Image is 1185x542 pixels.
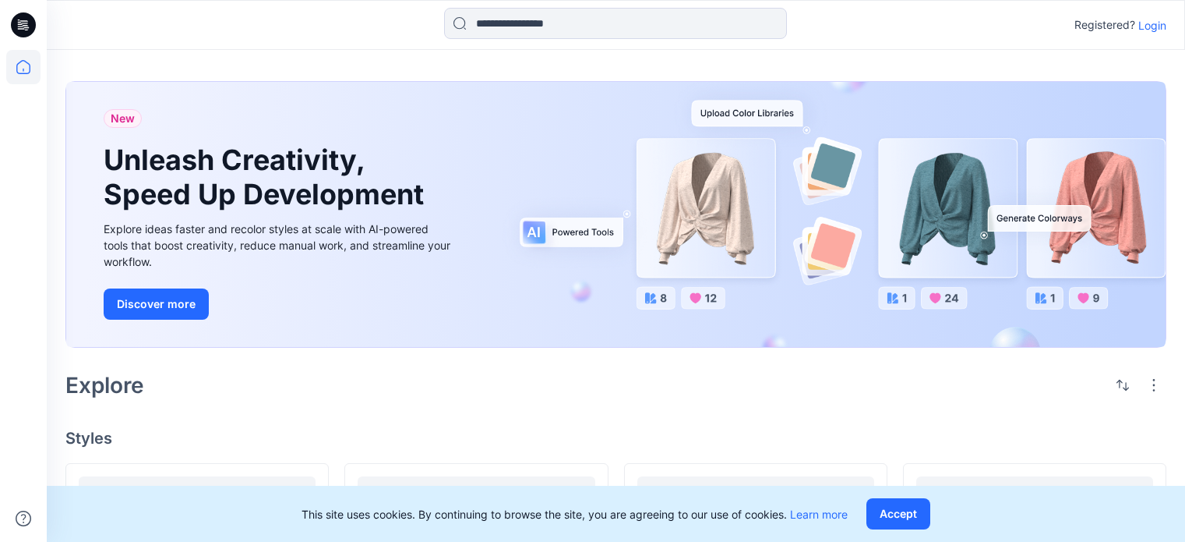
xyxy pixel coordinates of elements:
[1138,17,1166,34] p: Login
[104,143,431,211] h1: Unleash Creativity, Speed Up Development
[866,498,930,530] button: Accept
[65,373,144,398] h2: Explore
[302,506,848,523] p: This site uses cookies. By continuing to browse the site, you are agreeing to our use of cookies.
[790,508,848,521] a: Learn more
[104,289,209,320] button: Discover more
[111,109,135,128] span: New
[65,429,1166,448] h4: Styles
[104,289,454,320] a: Discover more
[1074,16,1135,34] p: Registered?
[104,221,454,270] div: Explore ideas faster and recolor styles at scale with AI-powered tools that boost creativity, red...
